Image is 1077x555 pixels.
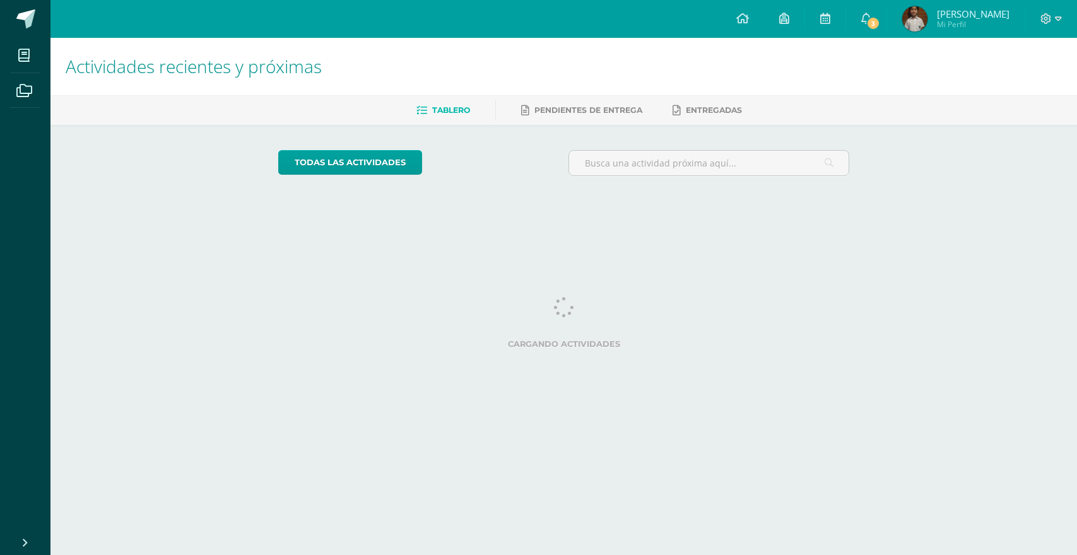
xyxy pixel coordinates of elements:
a: todas las Actividades [278,150,422,175]
a: Pendientes de entrega [521,100,642,120]
a: Tablero [416,100,470,120]
input: Busca una actividad próxima aquí... [569,151,849,175]
span: Mi Perfil [937,19,1009,30]
span: Actividades recientes y próximas [66,54,322,78]
span: Tablero [432,105,470,115]
span: 3 [866,16,880,30]
span: Entregadas [686,105,742,115]
span: Pendientes de entrega [534,105,642,115]
a: Entregadas [673,100,742,120]
span: [PERSON_NAME] [937,8,1009,20]
label: Cargando actividades [278,339,849,349]
img: bec2627fc18935b183b967152925e865.png [902,6,927,32]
